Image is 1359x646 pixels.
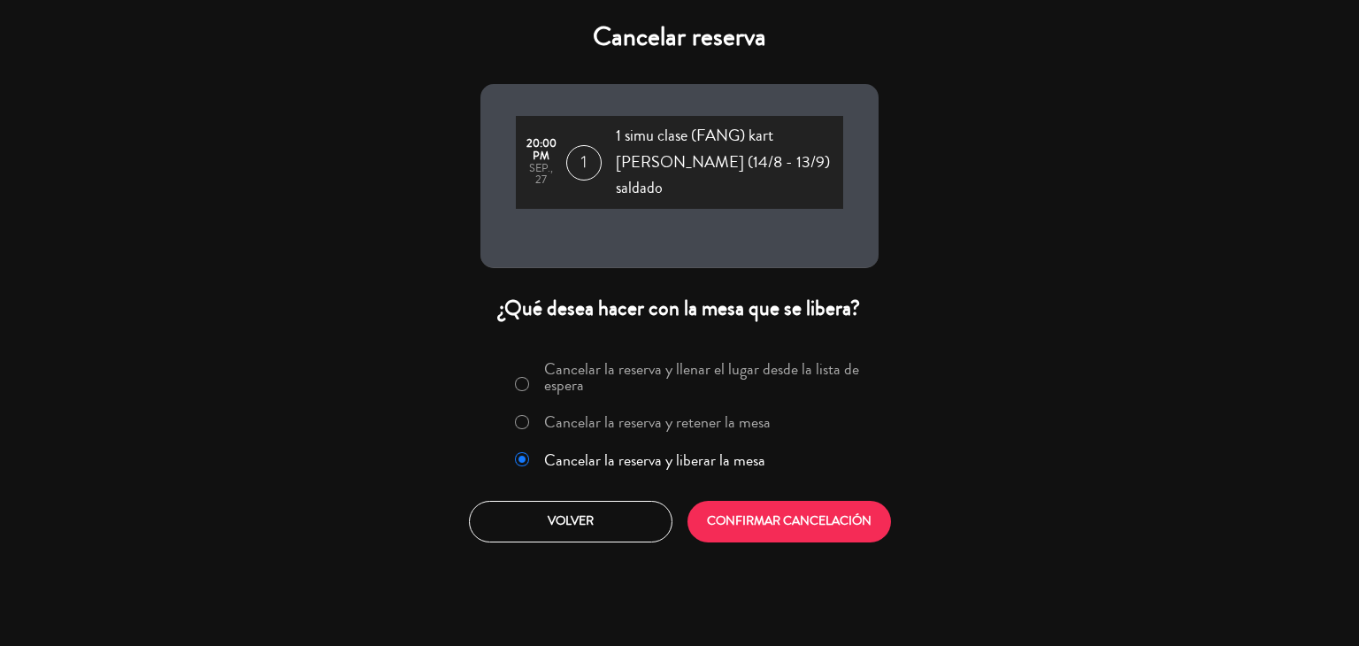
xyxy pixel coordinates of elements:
[525,163,557,188] div: sep., 27
[480,21,879,53] h4: Cancelar reserva
[687,501,891,542] button: CONFIRMAR CANCELACIÓN
[525,138,557,163] div: 20:00 PM
[480,295,879,322] div: ¿Qué desea hacer con la mesa que se libera?
[544,452,765,468] label: Cancelar la reserva y liberar la mesa
[566,145,602,181] span: 1
[469,501,672,542] button: Volver
[616,123,843,202] span: 1 simu clase (FANG) kart [PERSON_NAME] (14/8 - 13/9) saldado
[544,361,868,393] label: Cancelar la reserva y llenar el lugar desde la lista de espera
[544,414,771,430] label: Cancelar la reserva y retener la mesa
